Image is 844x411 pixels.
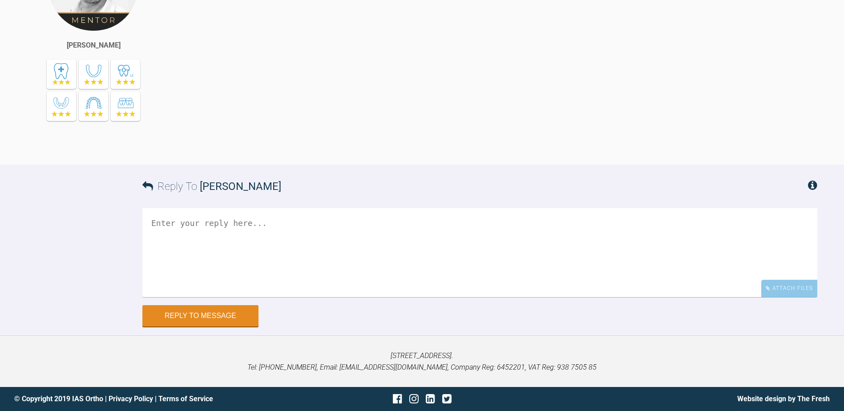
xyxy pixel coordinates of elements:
[761,280,817,297] div: Attach Files
[737,395,830,403] a: Website design by The Fresh
[109,395,153,403] a: Privacy Policy
[67,40,121,51] div: [PERSON_NAME]
[14,350,830,373] p: [STREET_ADDRESS]. Tel: [PHONE_NUMBER], Email: [EMAIL_ADDRESS][DOMAIN_NAME], Company Reg: 6452201,...
[158,395,213,403] a: Terms of Service
[200,180,281,193] span: [PERSON_NAME]
[14,393,286,405] div: © Copyright 2019 IAS Ortho | |
[142,178,281,195] h3: Reply To
[142,305,258,326] button: Reply to Message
